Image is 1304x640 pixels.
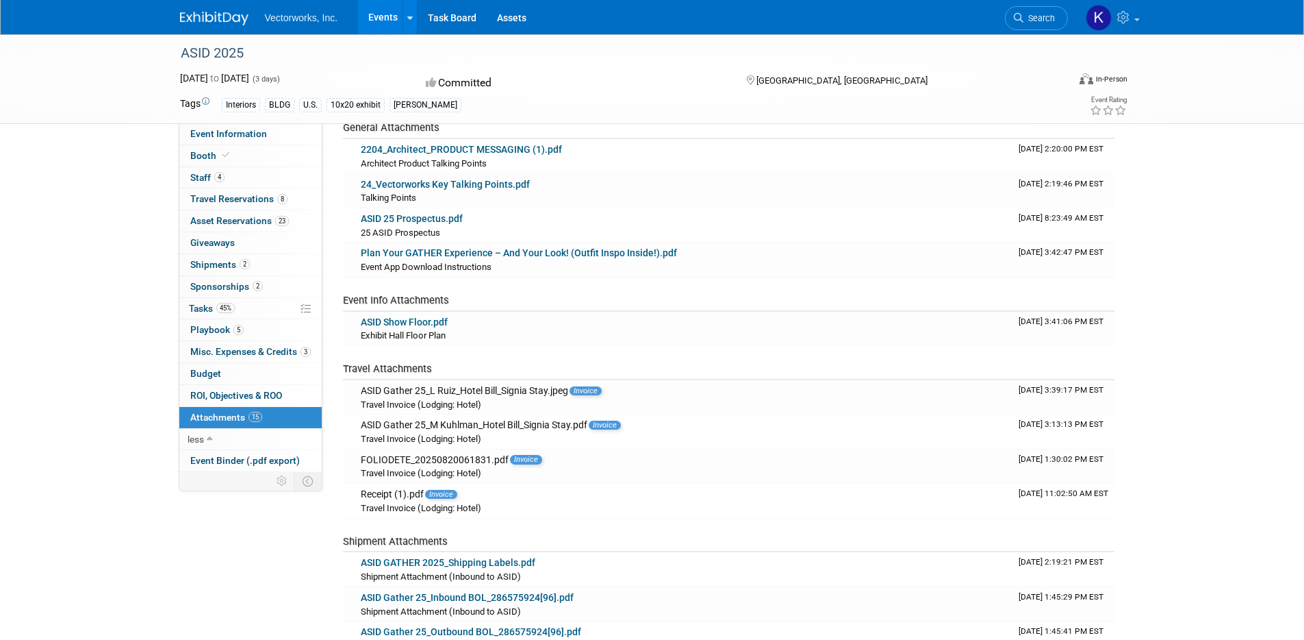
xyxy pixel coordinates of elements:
[361,626,581,637] a: ASID Gather 25_Outbound BOL_286575924[96].pdf
[589,421,621,430] span: Invoice
[361,489,1008,501] div: Receipt (1).pdf
[240,259,250,269] span: 2
[277,194,287,204] span: 8
[425,490,457,499] span: Invoice
[361,317,448,328] a: ASID Show Floor.pdf
[1019,557,1103,567] span: Upload Timestamp
[1013,587,1114,621] td: Upload Timestamp
[1019,317,1103,326] span: Upload Timestamp
[190,128,267,139] span: Event Information
[361,503,481,513] span: Travel Invoice (Lodging: Hotel)
[1019,454,1103,464] span: Upload Timestamp
[1013,243,1114,277] td: Upload Timestamp
[180,12,248,25] img: ExhibitDay
[190,346,311,357] span: Misc. Expenses & Credits
[190,368,221,379] span: Budget
[1019,213,1103,223] span: Upload Timestamp
[987,71,1128,92] div: Event Format
[265,98,294,112] div: BLDG
[179,407,322,428] a: Attachments15
[1019,385,1103,395] span: Upload Timestamp
[190,172,225,183] span: Staff
[190,259,250,270] span: Shipments
[1019,179,1103,188] span: Upload Timestamp
[343,362,432,375] span: Travel Attachments
[179,363,322,384] a: Budget
[214,172,225,182] span: 4
[361,557,535,568] a: ASID GATHER 2025_Shipping Labels.pdf
[275,216,289,226] span: 23
[180,73,249,84] span: [DATE] [DATE]
[176,41,1047,66] div: ASID 2025
[1095,74,1127,84] div: In-Person
[190,412,262,423] span: Attachments
[179,298,322,319] a: Tasks45%
[1019,592,1103,602] span: Upload Timestamp
[1013,380,1114,415] td: Upload Timestamp
[190,237,235,248] span: Giveaways
[270,472,294,490] td: Personalize Event Tab Strip
[251,75,280,84] span: (3 days)
[389,98,461,112] div: [PERSON_NAME]
[361,434,481,444] span: Travel Invoice (Lodging: Hotel)
[179,188,322,210] a: Travel Reservations8
[253,281,263,291] span: 2
[361,468,481,478] span: Travel Invoice (Lodging: Hotel)
[222,98,260,112] div: Interiors
[1013,312,1114,346] td: Upload Timestamp
[361,592,574,603] a: ASID Gather 25_Inbound BOL_286575924[96].pdf
[190,215,289,226] span: Asset Reservations
[190,281,263,292] span: Sponsorships
[361,227,440,238] span: 25 ASID Prospectus
[361,144,562,155] a: 2204_Architect_PRODUCT MESSAGING (1).pdf
[361,606,521,617] span: Shipment Attachment (Inbound to ASID)
[361,247,677,258] a: Plan Your GATHER Experience – And Your Look! (Outfit Inspo Inside!).pdf
[180,97,209,112] td: Tags
[1013,415,1114,449] td: Upload Timestamp
[179,319,322,341] a: Playbook5
[179,210,322,232] a: Asset Reservations23
[294,472,322,490] td: Toggle Event Tabs
[1013,208,1114,243] td: Upload Timestamp
[190,390,282,401] span: ROI, Objectives & ROO
[190,455,300,466] span: Event Binder (.pdf export)
[1005,6,1068,30] a: Search
[179,276,322,297] a: Sponsorships2
[361,330,446,341] span: Exhibit Hall Floor Plan
[248,412,262,422] span: 15
[343,535,448,547] span: Shipment Attachments
[1019,626,1103,636] span: Upload Timestamp
[1013,174,1114,208] td: Upload Timestamp
[1019,419,1103,429] span: Upload Timestamp
[1013,139,1114,173] td: Upload Timestamp
[299,98,322,112] div: U.S.
[1079,73,1093,84] img: Format-Inperson.png
[1019,247,1103,257] span: Upload Timestamp
[1013,552,1114,587] td: Upload Timestamp
[179,145,322,167] a: Booth
[1023,13,1055,23] span: Search
[1086,5,1112,31] img: Keith Ragsdale
[361,213,463,224] a: ASID 25 Prospectus.pdf
[361,262,491,272] span: Event App Download Instructions
[361,399,481,410] span: Travel Invoice (Lodging: Hotel)
[179,254,322,275] a: Shipments2
[361,193,416,203] span: Talking Points
[1019,489,1108,498] span: Upload Timestamp
[422,71,724,95] div: Committed
[179,232,322,254] a: Giveaways
[216,303,235,313] span: 45%
[189,303,235,314] span: Tasks
[570,386,602,395] span: Invoice
[361,179,530,190] a: 24_Vectorworks Key Talking Points.pdf
[190,150,232,161] span: Booth
[179,123,322,145] a: Event Information
[190,193,287,204] span: Travel Reservations
[179,167,322,188] a: Staff4
[1090,97,1127,103] div: Event Rating
[343,121,439,134] span: General Attachments
[756,75,928,86] span: [GEOGRAPHIC_DATA], [GEOGRAPHIC_DATA]
[208,73,221,84] span: to
[327,98,385,112] div: 10x20 exhibit
[1013,450,1114,484] td: Upload Timestamp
